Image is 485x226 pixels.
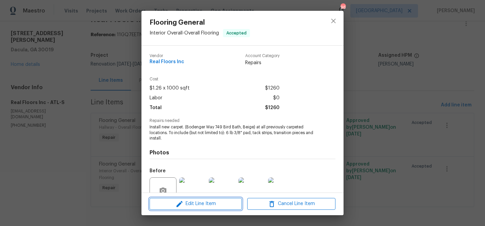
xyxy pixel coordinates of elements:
span: $1.26 x 1000 sqft [150,83,190,93]
span: Cost [150,77,280,81]
span: Vendor [150,54,184,58]
button: close [325,13,342,29]
span: $1260 [265,103,280,113]
span: Total [150,103,162,113]
span: $1260 [265,83,280,93]
span: Edit Line Item [152,200,240,208]
span: Accepted [224,30,249,36]
span: $0 [273,93,280,103]
button: Cancel Line Item [247,198,335,210]
h4: Photos [150,149,335,156]
span: Repairs needed [150,119,335,123]
span: Account Category [245,54,280,58]
span: Install new carpet. (Bodenger Way 749 Bird Bath, Beige) at all previously carpeted locations. To ... [150,124,317,141]
span: Flooring General [150,19,250,26]
span: Real Floors Inc [150,59,184,65]
div: 96 [341,4,345,11]
button: Edit Line Item [150,198,242,210]
span: Repairs [245,59,280,66]
span: Cancel Line Item [249,200,333,208]
span: Interior Overall - Overall Flooring [150,31,219,35]
span: Labor [150,93,162,103]
h5: Before [150,169,166,173]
